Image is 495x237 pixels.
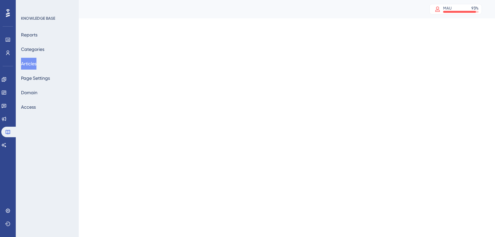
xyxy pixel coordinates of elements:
button: Page Settings [21,72,50,84]
button: Categories [21,43,44,55]
div: 93 % [471,6,479,11]
button: Articles [21,58,36,70]
div: MAU [443,6,452,11]
button: Access [21,101,36,113]
div: KNOWLEDGE BASE [21,16,55,21]
button: Domain [21,87,37,98]
button: Reports [21,29,37,41]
